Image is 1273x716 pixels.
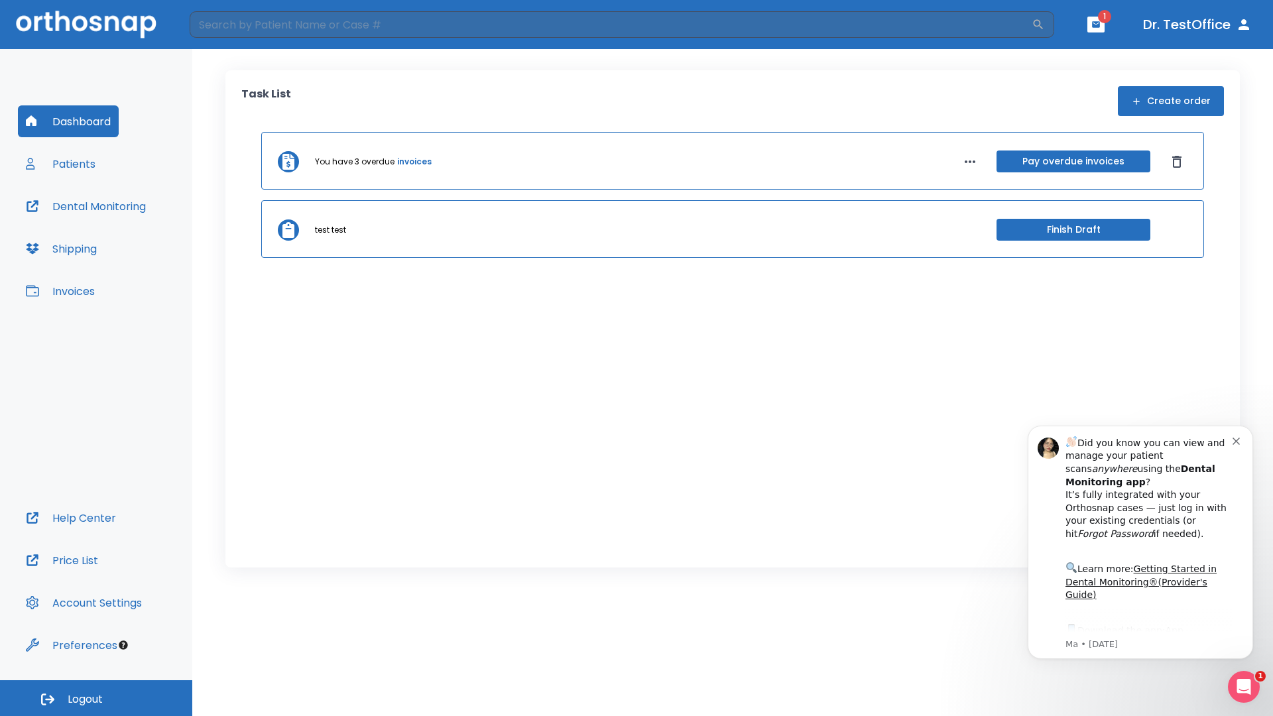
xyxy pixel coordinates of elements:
[58,219,176,243] a: App Store
[997,150,1150,172] button: Pay overdue invoices
[1118,86,1224,116] button: Create order
[18,148,103,180] button: Patients
[16,11,156,38] img: Orthosnap
[397,156,432,168] a: invoices
[1166,151,1187,172] button: Dismiss
[18,544,106,576] button: Price List
[18,105,119,137] button: Dashboard
[58,233,225,245] p: Message from Ma, sent 4w ago
[1098,10,1111,23] span: 1
[18,190,154,222] button: Dental Monitoring
[315,224,346,236] p: test test
[18,587,150,619] button: Account Settings
[241,86,291,116] p: Task List
[18,629,125,661] button: Preferences
[58,216,225,284] div: Download the app: | ​ Let us know if you need help getting started!
[1228,671,1260,703] iframe: Intercom live chat
[18,233,105,265] button: Shipping
[18,275,103,307] button: Invoices
[1008,406,1273,680] iframe: Intercom notifications message
[997,219,1150,241] button: Finish Draft
[117,639,129,651] div: Tooltip anchor
[225,29,235,39] button: Dismiss notification
[1255,671,1266,682] span: 1
[1138,13,1257,36] button: Dr. TestOffice
[315,156,394,168] p: You have 3 overdue
[18,502,124,534] button: Help Center
[190,11,1032,38] input: Search by Patient Name or Case #
[68,692,103,707] span: Logout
